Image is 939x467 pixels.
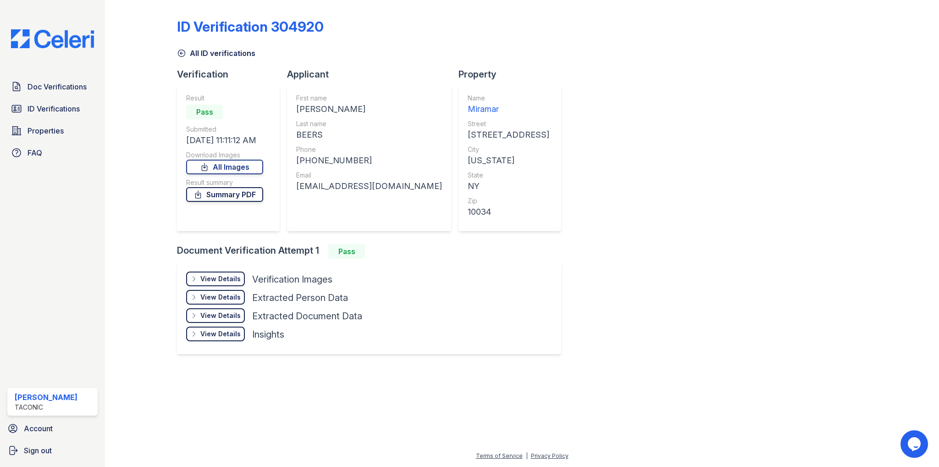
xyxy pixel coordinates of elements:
div: Extracted Person Data [252,291,348,304]
a: Terms of Service [476,452,523,459]
div: Applicant [287,68,458,81]
div: Property [458,68,569,81]
a: FAQ [7,144,98,162]
div: [STREET_ADDRESS] [468,128,549,141]
div: View Details [200,329,241,339]
a: Sign out [4,441,101,460]
span: ID Verifications [28,103,80,114]
div: [DATE] 11:11:12 AM [186,134,263,147]
span: Sign out [24,445,52,456]
div: | [526,452,528,459]
div: [EMAIL_ADDRESS][DOMAIN_NAME] [296,180,442,193]
div: Extracted Document Data [252,310,362,322]
div: Result [186,94,263,103]
div: Result summary [186,178,263,187]
div: Pass [186,105,223,119]
span: Account [24,423,53,434]
div: First name [296,94,442,103]
div: Pass [328,244,365,259]
a: Doc Verifications [7,78,98,96]
div: 10034 [468,206,549,218]
div: Name [468,94,549,103]
div: City [468,145,549,154]
div: Phone [296,145,442,154]
div: Last name [296,119,442,128]
img: CE_Logo_Blue-a8612792a0a2168367f1c8372b55b34899dd931a85d93a1a3d3e32e68fde9ad4.png [4,29,101,48]
div: Miramar [468,103,549,116]
div: Document Verification Attempt 1 [177,244,569,259]
span: Doc Verifications [28,81,87,92]
div: Submitted [186,125,263,134]
div: View Details [200,311,241,320]
div: Email [296,171,442,180]
span: FAQ [28,147,42,158]
a: Summary PDF [186,187,263,202]
span: Properties [28,125,64,136]
div: [PERSON_NAME] [15,392,77,403]
div: View Details [200,293,241,302]
a: Name Miramar [468,94,549,116]
div: NY [468,180,549,193]
div: [PERSON_NAME] [296,103,442,116]
a: Properties [7,122,98,140]
div: Zip [468,196,549,206]
a: Account [4,419,101,438]
div: Verification Images [252,273,332,286]
div: ID Verification 304920 [177,18,324,35]
div: View Details [200,274,241,284]
a: Privacy Policy [531,452,569,459]
div: Taconic [15,403,77,412]
a: All Images [186,160,263,174]
div: [PHONE_NUMBER] [296,154,442,167]
div: [US_STATE] [468,154,549,167]
div: Insights [252,328,284,341]
div: Download Images [186,150,263,160]
a: ID Verifications [7,100,98,118]
div: Verification [177,68,287,81]
div: Street [468,119,549,128]
iframe: chat widget [900,430,930,458]
a: All ID verifications [177,48,255,59]
div: State [468,171,549,180]
div: BEERS [296,128,442,141]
